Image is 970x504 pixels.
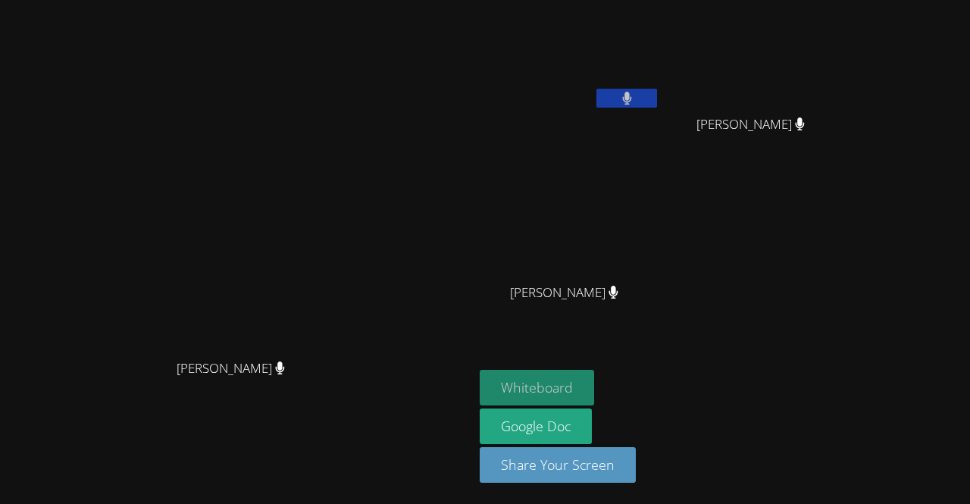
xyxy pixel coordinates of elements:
[480,447,636,483] button: Share Your Screen
[480,409,592,444] a: Google Doc
[696,114,805,136] span: [PERSON_NAME]
[510,282,618,304] span: [PERSON_NAME]
[177,358,285,380] span: [PERSON_NAME]
[480,370,594,405] button: Whiteboard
